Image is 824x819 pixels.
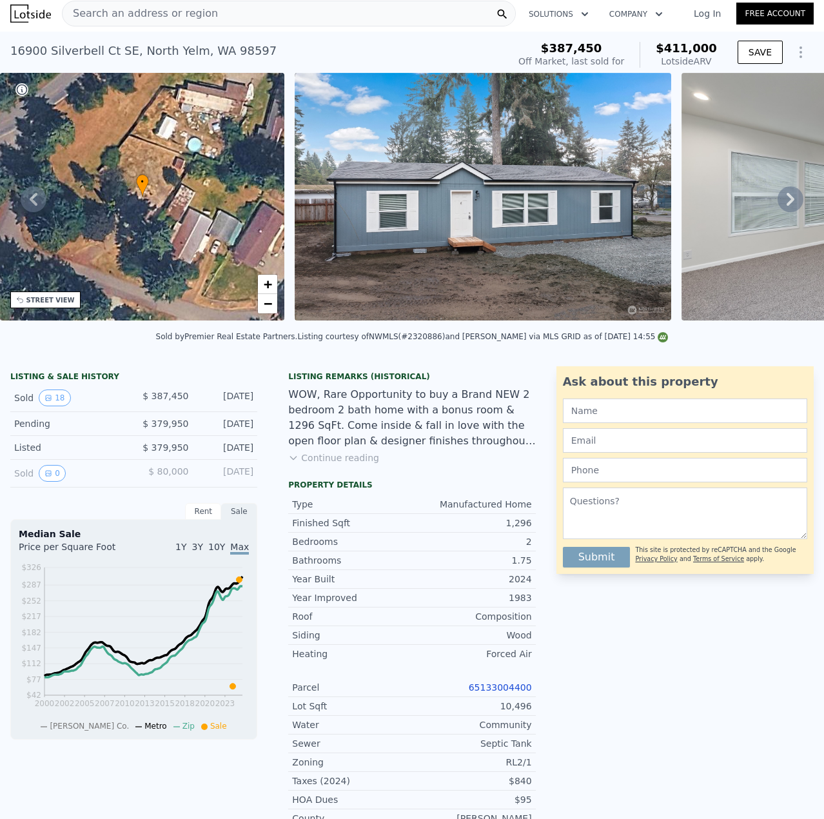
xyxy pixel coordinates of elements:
[136,176,149,188] span: •
[10,5,51,23] img: Lotside
[635,555,677,562] a: Privacy Policy
[412,700,532,713] div: 10,496
[199,390,253,406] div: [DATE]
[656,55,717,68] div: Lotside ARV
[199,441,253,454] div: [DATE]
[142,419,188,429] span: $ 379,950
[288,387,535,449] div: WOW, Rare Opportunity to buy a Brand NEW 2 bedroom 2 bath home with a bonus room & 1296 SqFt. Com...
[135,699,155,708] tspan: 2013
[63,6,218,21] span: Search an address or region
[264,276,272,292] span: +
[258,294,277,313] a: Zoom out
[412,629,532,642] div: Wood
[412,647,532,660] div: Forced Air
[288,480,535,490] div: Property details
[148,466,188,477] span: $ 80,000
[14,441,124,454] div: Listed
[21,563,41,572] tspan: $326
[288,371,535,382] div: Listing Remarks (Historical)
[788,39,814,65] button: Show Options
[95,699,115,708] tspan: 2007
[208,542,225,552] span: 10Y
[175,699,195,708] tspan: 2018
[292,756,412,769] div: Zoning
[156,332,298,341] div: Sold by Premier Real Estate Partners .
[55,699,75,708] tspan: 2002
[14,390,124,406] div: Sold
[115,699,135,708] tspan: 2010
[292,498,412,511] div: Type
[518,55,624,68] div: Off Market, last sold for
[412,498,532,511] div: Manufactured Home
[221,503,257,520] div: Sale
[292,775,412,787] div: Taxes (2024)
[19,528,249,540] div: Median Sale
[563,428,807,453] input: Email
[292,535,412,548] div: Bedrooms
[144,722,166,731] span: Metro
[412,573,532,586] div: 2024
[412,554,532,567] div: 1.75
[26,295,75,305] div: STREET VIEW
[292,681,412,694] div: Parcel
[412,737,532,750] div: Septic Tank
[469,682,532,693] a: 65133004400
[142,391,188,401] span: $ 387,450
[678,7,736,20] a: Log In
[182,722,195,731] span: Zip
[412,535,532,548] div: 2
[412,775,532,787] div: $840
[142,442,188,453] span: $ 379,950
[19,540,134,561] div: Price per Square Foot
[10,42,277,60] div: 16900 Silverbell Ct SE , North Yelm , WA 98597
[736,3,814,25] a: Free Account
[292,647,412,660] div: Heating
[75,699,95,708] tspan: 2005
[21,580,41,589] tspan: $287
[412,756,532,769] div: RL2/1
[195,699,215,708] tspan: 2020
[288,451,379,464] button: Continue reading
[292,629,412,642] div: Siding
[563,458,807,482] input: Phone
[155,699,175,708] tspan: 2015
[599,3,673,26] button: Company
[412,591,532,604] div: 1983
[10,371,257,384] div: LISTING & SALE HISTORY
[264,295,272,311] span: −
[175,542,186,552] span: 1Y
[635,542,807,567] div: This site is protected by reCAPTCHA and the Google and apply.
[21,597,41,606] tspan: $252
[21,612,41,621] tspan: $217
[412,517,532,529] div: 1,296
[563,373,807,391] div: Ask about this property
[199,465,253,482] div: [DATE]
[292,610,412,623] div: Roof
[215,699,235,708] tspan: 2023
[292,737,412,750] div: Sewer
[563,547,631,567] button: Submit
[292,573,412,586] div: Year Built
[185,503,221,520] div: Rent
[39,390,70,406] button: View historical data
[412,793,532,806] div: $95
[658,332,668,342] img: NWMLS Logo
[50,722,129,731] span: [PERSON_NAME] Co.
[563,399,807,423] input: Name
[738,41,783,64] button: SAVE
[292,700,412,713] div: Lot Sqft
[210,722,227,731] span: Sale
[656,41,717,55] span: $411,000
[136,174,149,197] div: •
[14,465,124,482] div: Sold
[258,275,277,294] a: Zoom in
[14,417,124,430] div: Pending
[292,718,412,731] div: Water
[541,41,602,55] span: $387,450
[21,628,41,637] tspan: $182
[693,555,744,562] a: Terms of Service
[192,542,203,552] span: 3Y
[35,699,55,708] tspan: 2000
[518,3,599,26] button: Solutions
[26,691,41,700] tspan: $42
